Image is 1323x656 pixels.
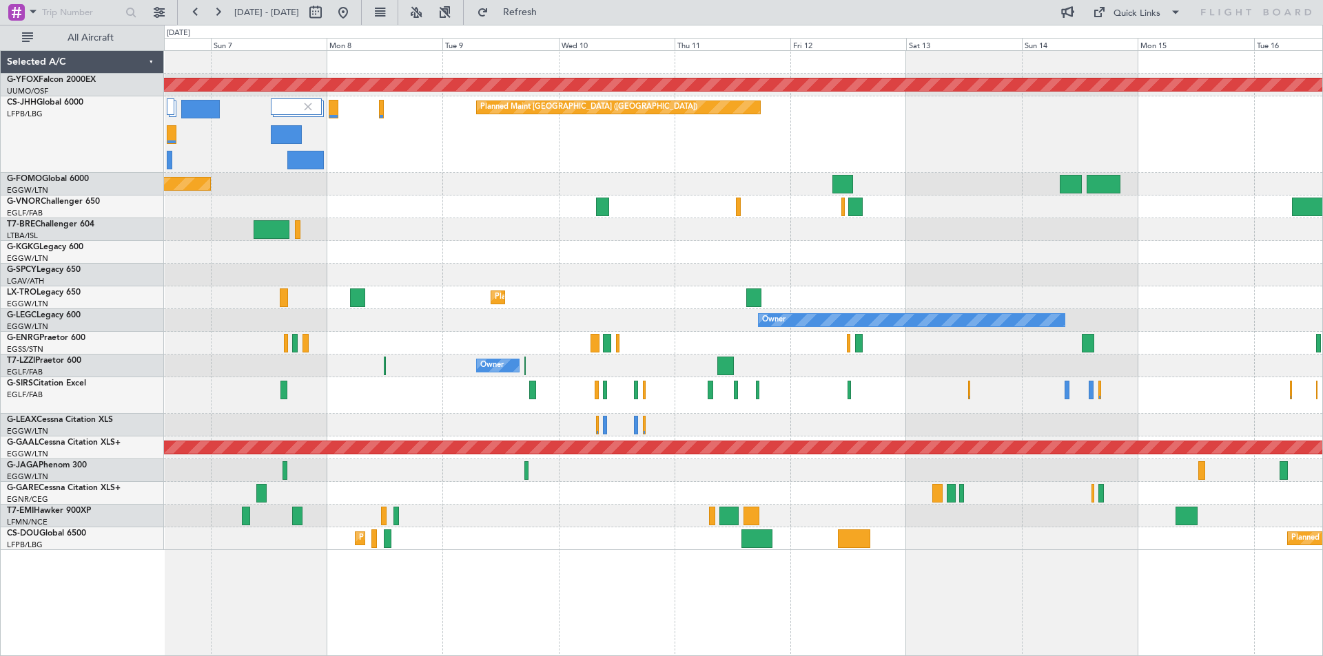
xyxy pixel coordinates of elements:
img: gray-close.svg [302,100,314,113]
div: Planned Maint Dusseldorf [495,287,585,308]
div: [DATE] [167,28,190,39]
span: G-GARE [7,484,39,492]
span: G-YFOX [7,76,39,84]
input: Trip Number [42,2,121,23]
span: G-LEAX [7,416,37,424]
a: EGGW/LTN [7,321,48,332]
span: LX-TRO [7,288,37,297]
a: CS-DOUGlobal 6500 [7,529,86,538]
span: All Aircraft [36,33,145,43]
div: Mon 8 [327,38,442,50]
a: LTBA/ISL [7,231,38,241]
a: G-LEAXCessna Citation XLS [7,416,113,424]
span: T7-LZZI [7,357,35,365]
div: Thu 11 [675,38,790,50]
button: Quick Links [1086,1,1188,23]
a: LFPB/LBG [7,109,43,119]
a: EGLF/FAB [7,208,43,218]
a: LFPB/LBG [7,540,43,550]
a: EGLF/FAB [7,390,43,400]
button: All Aircraft [15,27,150,49]
span: CS-DOU [7,529,39,538]
div: Planned Maint [GEOGRAPHIC_DATA] ([GEOGRAPHIC_DATA]) [480,97,697,118]
span: G-VNOR [7,198,41,206]
a: G-YFOXFalcon 2000EX [7,76,96,84]
span: G-GAAL [7,438,39,447]
a: EGNR/CEG [7,494,48,505]
a: G-GAALCessna Citation XLS+ [7,438,121,447]
a: G-GARECessna Citation XLS+ [7,484,121,492]
a: G-SIRSCitation Excel [7,379,86,388]
span: CS-JHH [7,98,37,107]
a: EGGW/LTN [7,449,48,459]
span: G-SPCY [7,266,37,274]
a: EGGW/LTN [7,253,48,264]
div: Tue 9 [442,38,558,50]
a: T7-BREChallenger 604 [7,220,94,229]
span: [DATE] - [DATE] [234,6,299,19]
div: Planned Maint [GEOGRAPHIC_DATA] ([GEOGRAPHIC_DATA]) [359,528,576,549]
a: G-VNORChallenger 650 [7,198,100,206]
a: EGLF/FAB [7,367,43,377]
a: G-FOMOGlobal 6000 [7,175,89,183]
span: G-FOMO [7,175,42,183]
a: EGGW/LTN [7,185,48,195]
div: Mon 15 [1138,38,1253,50]
span: G-JAGA [7,461,39,469]
a: EGGW/LTN [7,299,48,309]
div: Sun 14 [1022,38,1138,50]
a: LX-TROLegacy 650 [7,288,81,297]
a: G-JAGAPhenom 300 [7,461,87,469]
span: G-KGKG [7,243,39,251]
div: Owner [762,310,786,330]
div: Sun 7 [211,38,327,50]
div: Wed 10 [559,38,675,50]
a: LGAV/ATH [7,276,44,286]
span: Refresh [491,8,549,17]
a: G-ENRGPraetor 600 [7,334,85,342]
span: T7-BRE [7,220,35,229]
div: Quick Links [1114,7,1160,21]
span: G-SIRS [7,379,33,388]
a: CS-JHHGlobal 6000 [7,98,83,107]
span: G-LEGC [7,311,37,319]
a: G-LEGCLegacy 600 [7,311,81,319]
a: LFMN/NCE [7,517,48,527]
span: T7-EMI [7,507,34,515]
a: EGGW/LTN [7,426,48,436]
a: EGGW/LTN [7,472,48,482]
span: G-ENRG [7,334,39,342]
a: UUMO/OSF [7,86,48,96]
button: Refresh [471,1,553,23]
a: G-SPCYLegacy 650 [7,266,81,274]
a: T7-EMIHawker 900XP [7,507,91,515]
div: Owner [480,355,504,376]
a: EGSS/STN [7,344,43,355]
div: Sat 13 [906,38,1022,50]
a: T7-LZZIPraetor 600 [7,357,81,365]
a: G-KGKGLegacy 600 [7,243,83,251]
div: Fri 12 [790,38,906,50]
